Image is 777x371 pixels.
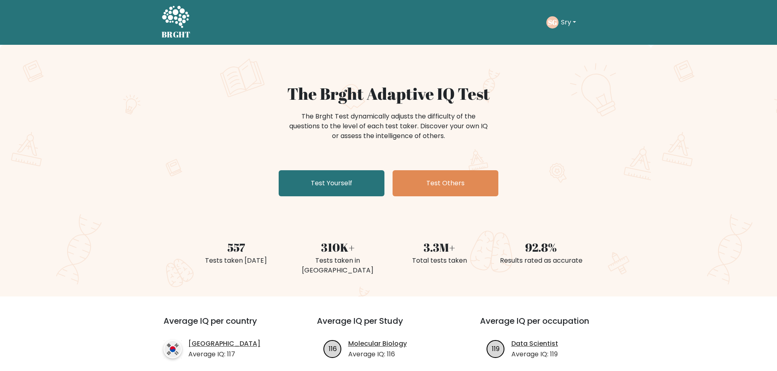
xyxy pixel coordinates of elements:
[511,349,558,359] p: Average IQ: 119
[190,256,282,266] div: Tests taken [DATE]
[495,256,587,266] div: Results rated as accurate
[393,239,485,256] div: 3.3M+
[164,340,182,358] img: country
[317,316,461,336] h3: Average IQ per Study
[328,344,336,353] text: 116
[511,339,558,349] a: Data Scientist
[480,316,624,336] h3: Average IQ per occupation
[188,349,260,359] p: Average IQ: 117
[190,84,587,103] h1: The Brght Adaptive IQ Test
[292,256,384,275] div: Tests taken in [GEOGRAPHIC_DATA]
[559,17,578,28] button: Sry
[292,239,384,256] div: 310K+
[279,170,384,196] a: Test Yourself
[287,112,490,141] div: The Brght Test dynamically adjusts the difficulty of the questions to the level of each test take...
[188,339,260,349] a: [GEOGRAPHIC_DATA]
[393,256,485,266] div: Total tests taken
[164,316,288,336] h3: Average IQ per country
[492,344,500,353] text: 119
[162,30,191,40] h5: BRGHT
[548,18,557,27] text: SG
[348,339,407,349] a: Molecular Biology
[348,349,407,359] p: Average IQ: 116
[162,3,191,42] a: BRGHT
[393,170,498,196] a: Test Others
[190,239,282,256] div: 557
[495,239,587,256] div: 92.8%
